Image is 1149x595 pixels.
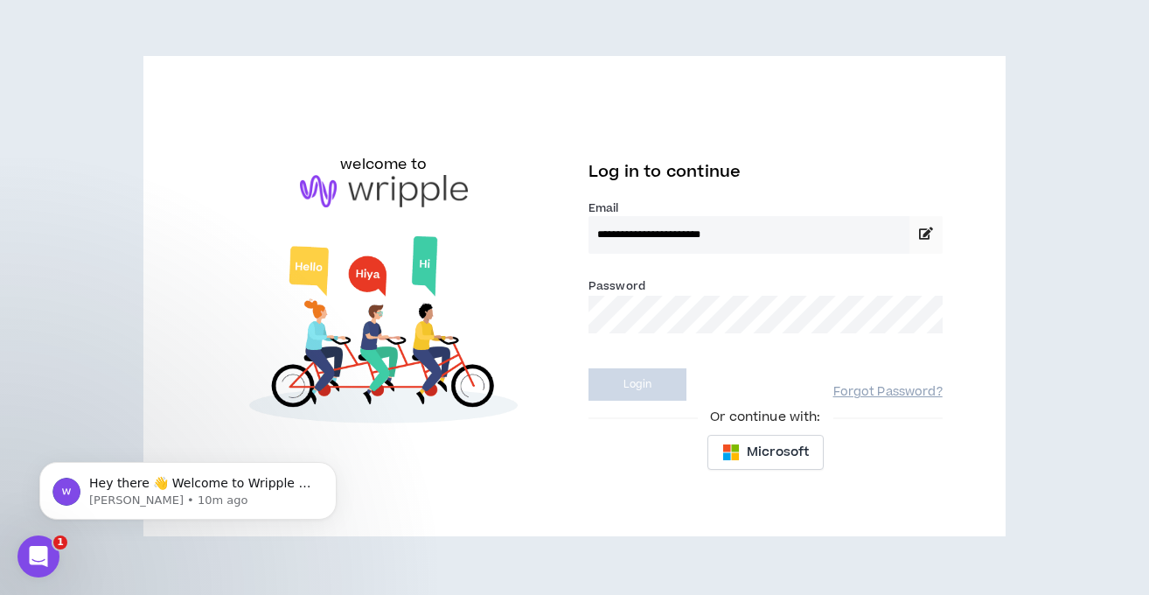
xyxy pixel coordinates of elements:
[747,443,809,462] span: Microsoft
[588,200,943,216] label: Email
[53,535,67,549] span: 1
[588,368,686,401] button: Login
[300,175,468,208] img: logo-brand.png
[13,425,363,548] iframe: Intercom notifications message
[588,278,645,294] label: Password
[588,161,741,183] span: Log in to continue
[707,435,824,470] button: Microsoft
[340,154,427,175] h6: welcome to
[206,225,561,438] img: Welcome to Wripple
[698,408,832,427] span: Or continue with:
[833,384,943,401] a: Forgot Password?
[17,535,59,577] iframe: Intercom live chat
